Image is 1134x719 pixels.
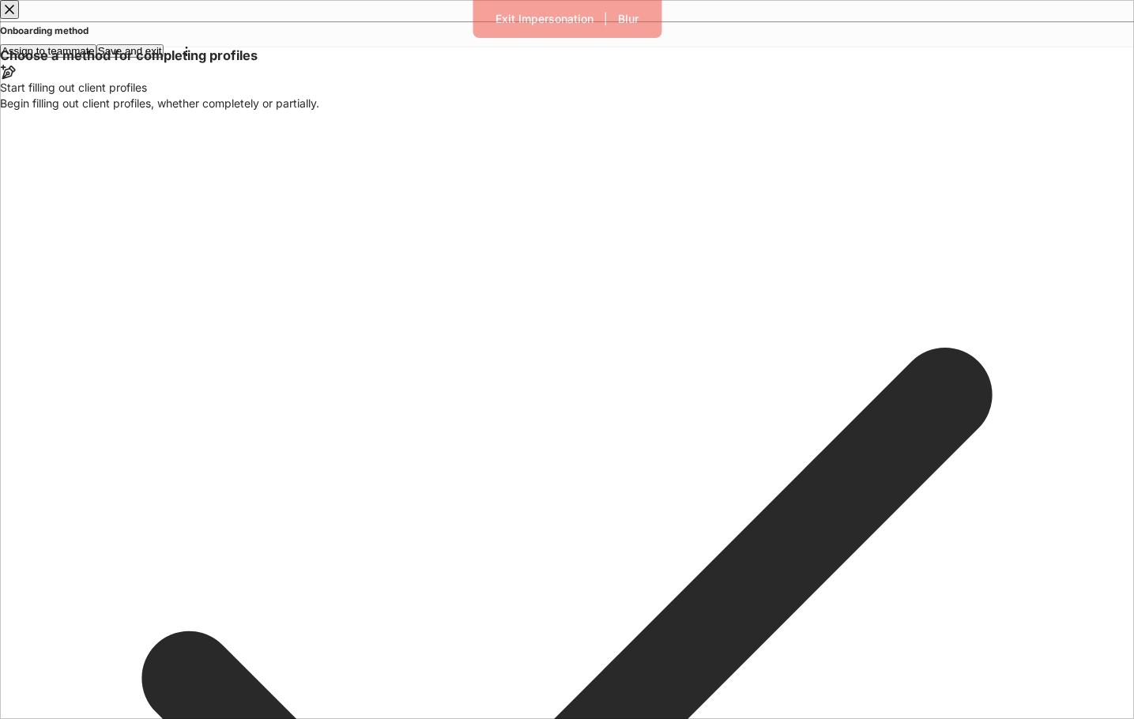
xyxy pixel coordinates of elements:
div: Blur [618,13,639,24]
div: Assign to teammate [2,46,95,56]
button: Save and exit [96,44,164,58]
button: Blur [608,6,649,32]
div: Exit Impersonation [495,13,593,24]
button: Exit Impersonation [485,6,604,32]
div: Save and exit [98,46,162,56]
